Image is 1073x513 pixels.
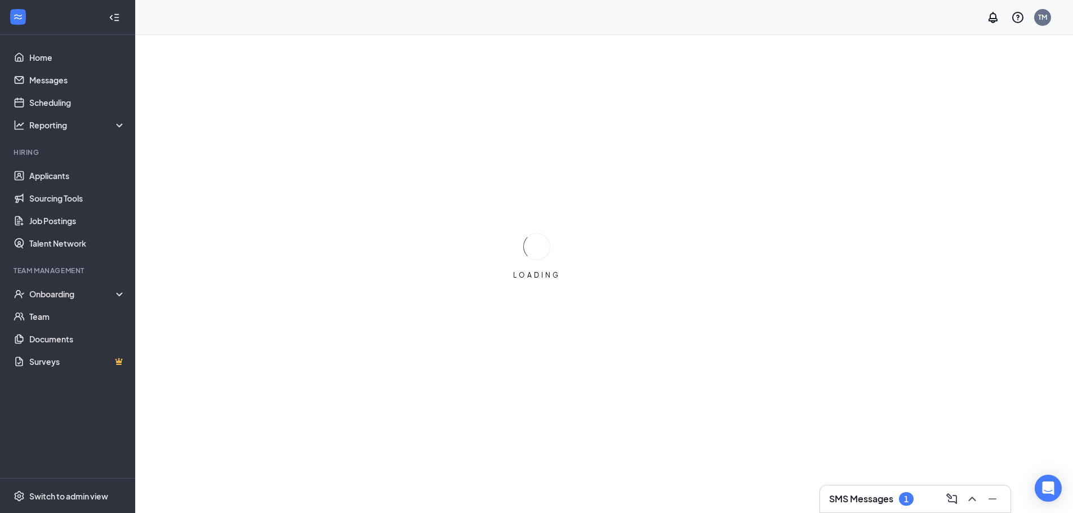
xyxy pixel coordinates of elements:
div: LOADING [509,270,565,280]
div: Reporting [29,119,126,131]
a: Team [29,305,126,328]
div: TM [1038,12,1047,22]
div: Hiring [14,148,123,157]
button: ComposeMessage [943,490,961,508]
svg: ComposeMessage [945,492,959,506]
button: Minimize [983,490,1001,508]
a: Messages [29,69,126,91]
a: Job Postings [29,209,126,232]
div: Open Intercom Messenger [1035,475,1062,502]
svg: Collapse [109,12,120,23]
a: Talent Network [29,232,126,255]
div: Team Management [14,266,123,275]
a: Applicants [29,164,126,187]
div: 1 [904,494,909,504]
a: SurveysCrown [29,350,126,373]
svg: ChevronUp [965,492,979,506]
svg: Analysis [14,119,25,131]
svg: Minimize [986,492,999,506]
a: Sourcing Tools [29,187,126,209]
a: Scheduling [29,91,126,114]
svg: WorkstreamLogo [12,11,24,23]
svg: Settings [14,490,25,502]
button: ChevronUp [963,490,981,508]
svg: Notifications [986,11,1000,24]
svg: UserCheck [14,288,25,300]
svg: QuestionInfo [1011,11,1025,24]
div: Switch to admin view [29,490,108,502]
a: Home [29,46,126,69]
h3: SMS Messages [829,493,893,505]
div: Onboarding [29,288,116,300]
a: Documents [29,328,126,350]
